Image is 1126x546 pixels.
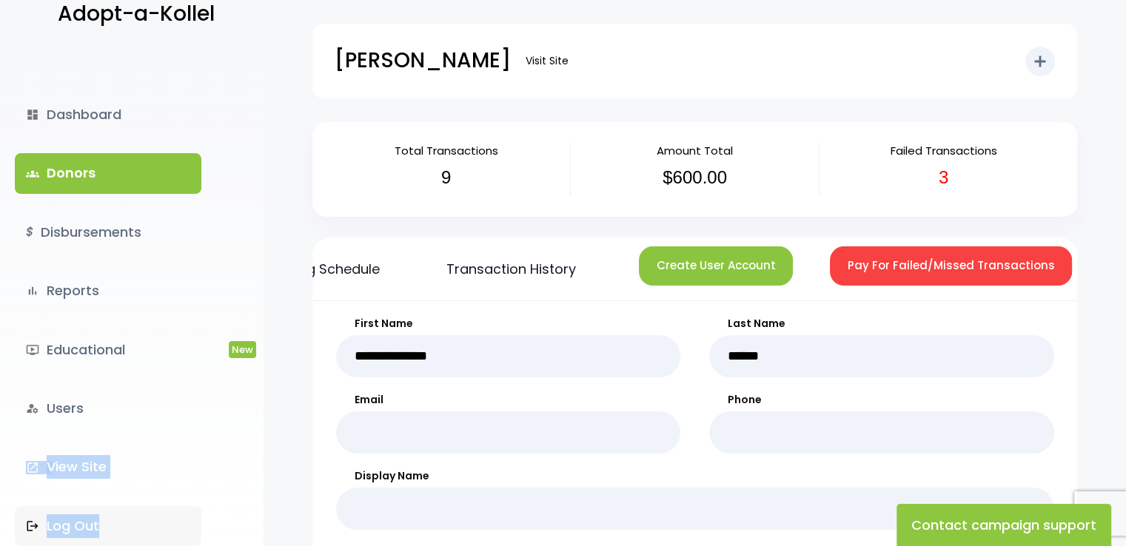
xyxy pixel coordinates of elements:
[15,388,201,428] a: manage_accountsUsers
[336,392,681,408] label: Email
[518,47,576,75] a: Visit Site
[336,468,1054,484] label: Display Name
[657,143,733,158] span: Amount Total
[709,316,1054,331] label: Last Name
[26,222,33,243] i: $
[230,237,402,300] a: Recurring Schedule
[15,506,201,546] a: Log Out
[15,153,201,193] a: groupsDonors
[26,284,39,297] i: bar_chart
[395,143,498,158] span: Total Transactions
[897,504,1111,546] button: Contact campaign support
[15,271,201,311] a: bar_chartReports
[830,246,1072,286] button: Pay For Failed/Missed Transactions
[333,167,559,189] h3: 9
[424,237,598,300] a: Transaction History
[336,316,681,331] label: First Name
[26,343,39,357] i: ondemand_video
[15,212,201,252] a: $Disbursements
[26,167,39,181] span: groups
[1031,53,1049,70] i: add
[26,461,39,474] i: launch
[15,447,201,487] a: launchView Site
[639,246,793,286] button: Create User Account
[1025,47,1055,76] button: add
[335,42,511,79] p: [PERSON_NAME]
[229,341,256,358] span: New
[709,392,1054,408] label: Phone
[890,143,996,158] span: Failed Transactions
[15,95,201,135] a: dashboardDashboard
[26,402,39,415] i: manage_accounts
[26,108,39,121] i: dashboard
[582,167,808,189] h3: $600.00
[831,167,1056,189] h3: 3
[15,330,201,370] a: ondemand_videoEducationalNew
